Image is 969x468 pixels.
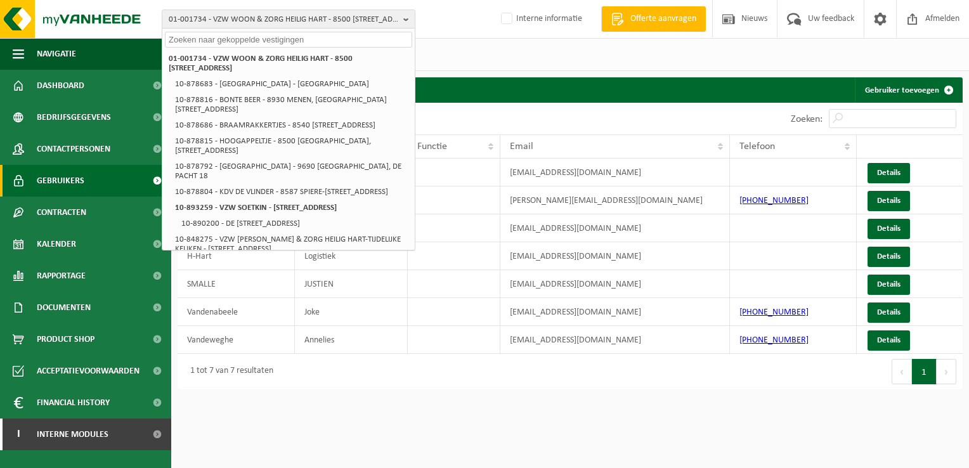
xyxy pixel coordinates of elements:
[169,10,398,29] span: 01-001734 - VZW WOON & ZORG HEILIG HART - 8500 [STREET_ADDRESS]
[37,292,91,323] span: Documenten
[868,302,910,323] a: Details
[500,298,730,326] td: [EMAIL_ADDRESS][DOMAIN_NAME]
[171,133,412,159] li: 10-878815 - HOOGAPPELTJE - 8500 [GEOGRAPHIC_DATA], [STREET_ADDRESS]
[37,101,111,133] span: Bedrijfsgegevens
[855,77,961,103] a: Gebruiker toevoegen
[601,6,706,32] a: Offerte aanvragen
[37,355,140,387] span: Acceptatievoorwaarden
[500,159,730,186] td: [EMAIL_ADDRESS][DOMAIN_NAME]
[295,270,408,298] td: JUSTIEN
[912,359,937,384] button: 1
[500,270,730,298] td: [EMAIL_ADDRESS][DOMAIN_NAME]
[37,228,76,260] span: Kalender
[37,70,84,101] span: Dashboard
[13,419,24,450] span: I
[169,55,353,72] strong: 01-001734 - VZW WOON & ZORG HEILIG HART - 8500 [STREET_ADDRESS]
[162,10,415,29] button: 01-001734 - VZW WOON & ZORG HEILIG HART - 8500 [STREET_ADDRESS]
[165,32,412,48] input: Zoeken naar gekoppelde vestigingen
[37,38,76,70] span: Navigatie
[178,326,295,354] td: Vandeweghe
[171,231,412,257] li: 10-848275 - VZW [PERSON_NAME] & ZORG HEILIG HART-TIJDELIJKE KEUKEN - [STREET_ADDRESS]
[178,270,295,298] td: SMALLE
[892,359,912,384] button: Previous
[868,275,910,295] a: Details
[868,219,910,239] a: Details
[739,141,775,152] span: Telefoon
[295,326,408,354] td: Annelies
[175,204,337,212] strong: 10-893259 - VZW SOETKIN - [STREET_ADDRESS]
[295,242,408,270] td: Logistiek
[500,242,730,270] td: [EMAIL_ADDRESS][DOMAIN_NAME]
[739,196,809,205] a: [PHONE_NUMBER]
[868,191,910,211] a: Details
[500,186,730,214] td: [PERSON_NAME][EMAIL_ADDRESS][DOMAIN_NAME]
[171,184,412,200] li: 10-878804 - KDV DE VLINDER - 8587 SPIERE-[STREET_ADDRESS]
[510,141,533,152] span: Email
[295,298,408,326] td: Joke
[37,165,84,197] span: Gebruikers
[171,92,412,117] li: 10-878816 - BONTE BEER - 8930 MENEN, [GEOGRAPHIC_DATA][STREET_ADDRESS]
[171,159,412,184] li: 10-878792 - [GEOGRAPHIC_DATA] - 9690 [GEOGRAPHIC_DATA], DE PACHT 18
[498,10,582,29] label: Interne informatie
[868,163,910,183] a: Details
[37,387,110,419] span: Financial History
[739,308,809,317] a: [PHONE_NUMBER]
[184,360,273,383] div: 1 tot 7 van 7 resultaten
[868,247,910,267] a: Details
[178,242,295,270] td: H-Hart
[37,419,108,450] span: Interne modules
[178,298,295,326] td: Vandenabeele
[868,330,910,351] a: Details
[417,141,447,152] span: Functie
[37,323,94,355] span: Product Shop
[500,326,730,354] td: [EMAIL_ADDRESS][DOMAIN_NAME]
[37,133,110,165] span: Contactpersonen
[37,197,86,228] span: Contracten
[178,216,412,231] li: 10-890200 - DE [STREET_ADDRESS]
[937,359,956,384] button: Next
[627,13,699,25] span: Offerte aanvragen
[739,335,809,345] a: [PHONE_NUMBER]
[500,214,730,242] td: [EMAIL_ADDRESS][DOMAIN_NAME]
[791,114,823,124] label: Zoeken:
[37,260,86,292] span: Rapportage
[171,76,412,92] li: 10-878683 - [GEOGRAPHIC_DATA] - [GEOGRAPHIC_DATA]
[171,117,412,133] li: 10-878686 - BRAAMRAKKERTJES - 8540 [STREET_ADDRESS]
